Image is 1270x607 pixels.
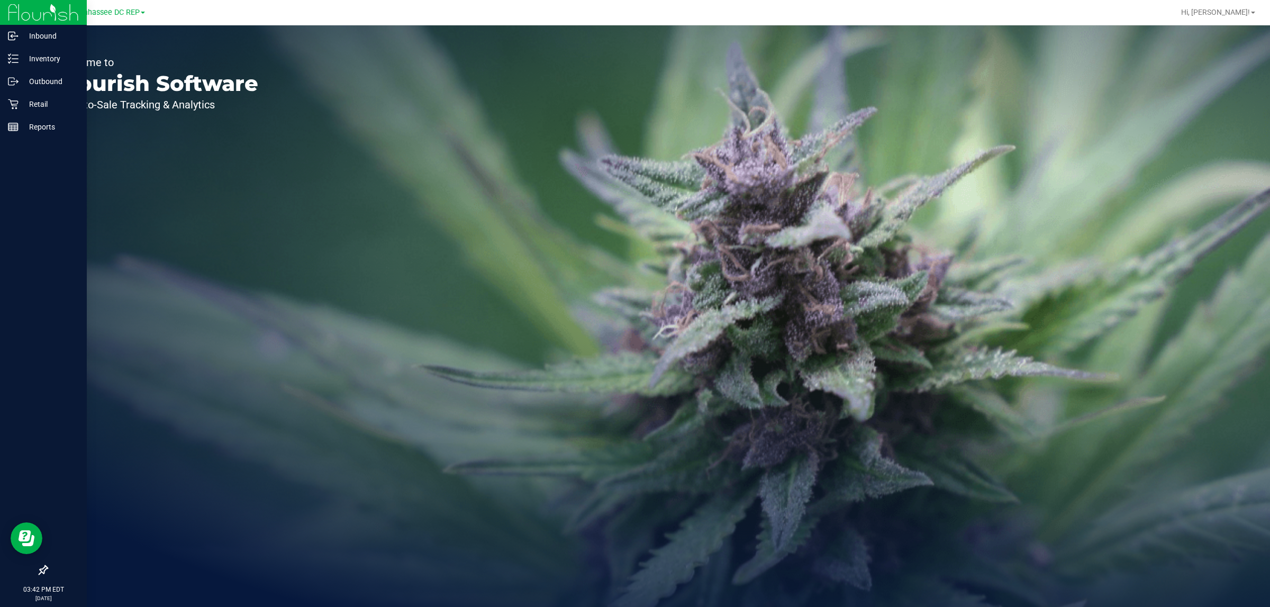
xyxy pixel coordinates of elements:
p: Retail [19,98,82,111]
iframe: Resource center [11,522,42,554]
inline-svg: Reports [8,122,19,132]
p: [DATE] [5,594,82,602]
span: Hi, [PERSON_NAME]! [1181,8,1250,16]
p: 03:42 PM EDT [5,585,82,594]
inline-svg: Inbound [8,31,19,41]
p: Inventory [19,52,82,65]
inline-svg: Retail [8,99,19,109]
p: Outbound [19,75,82,88]
p: Seed-to-Sale Tracking & Analytics [57,99,258,110]
p: Welcome to [57,57,258,68]
inline-svg: Inventory [8,53,19,64]
span: Tallahassee DC REP [71,8,140,17]
p: Flourish Software [57,73,258,94]
p: Reports [19,121,82,133]
inline-svg: Outbound [8,76,19,87]
p: Inbound [19,30,82,42]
